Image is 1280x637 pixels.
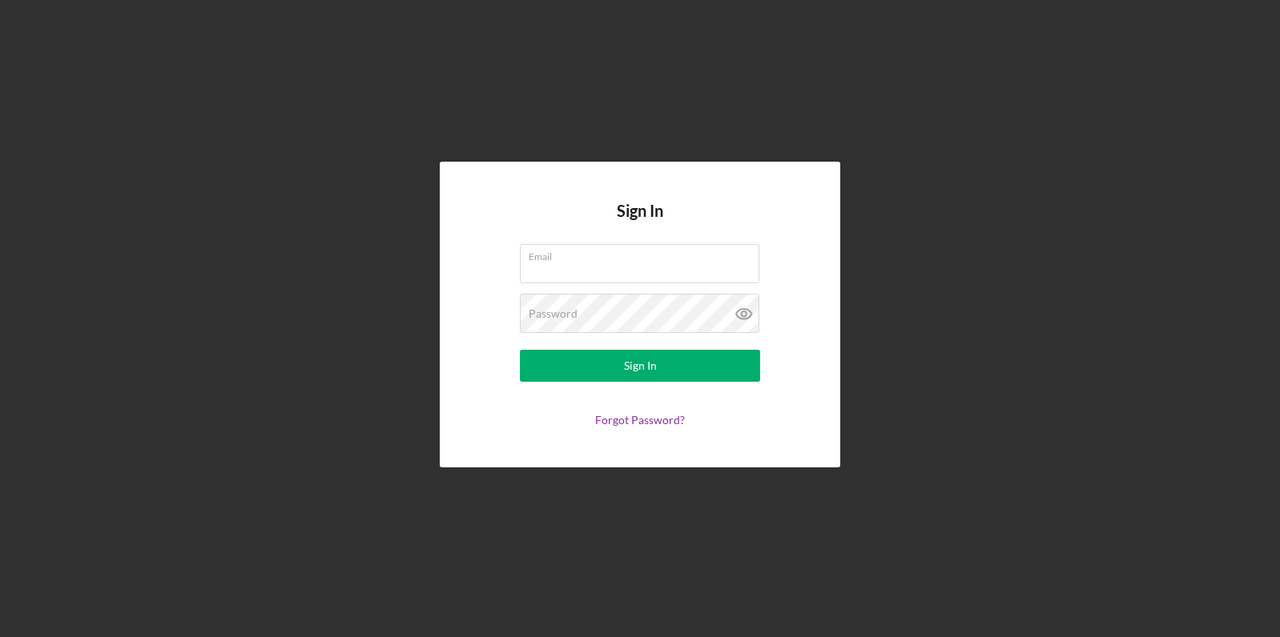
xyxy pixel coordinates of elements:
a: Forgot Password? [595,413,685,427]
button: Sign In [520,350,760,382]
div: Sign In [624,350,657,382]
label: Password [529,307,578,320]
label: Email [529,245,759,262]
h4: Sign In [617,202,663,244]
